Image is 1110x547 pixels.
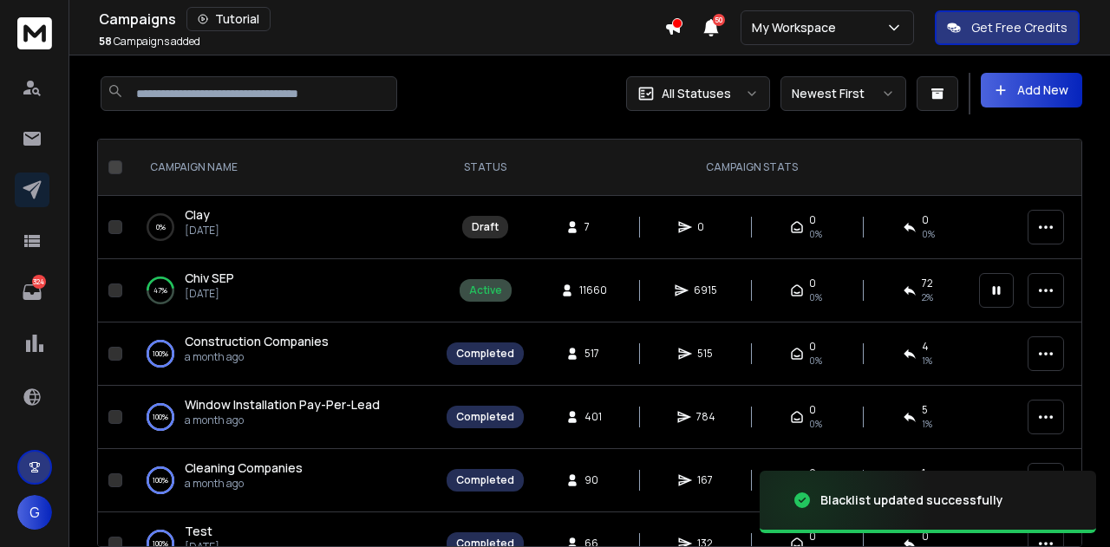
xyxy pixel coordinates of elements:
th: STATUS [436,140,534,196]
p: [DATE] [185,287,234,301]
span: 0% [809,354,822,368]
div: Completed [456,347,514,361]
th: CAMPAIGN STATS [534,140,969,196]
span: 1 % [922,417,932,431]
p: 0 % [156,218,166,236]
span: 0% [809,417,822,431]
span: 5 [922,403,928,417]
td: 0%Clay[DATE] [129,196,436,259]
span: Clay [185,206,210,223]
span: 515 [697,347,715,361]
button: Get Free Credits [935,10,1080,45]
button: G [17,495,52,530]
p: 324 [32,275,46,289]
p: a month ago [185,477,303,491]
span: 0% [809,290,822,304]
span: 0% [922,227,935,241]
span: 58 [99,34,112,49]
p: 100 % [153,408,168,426]
p: Get Free Credits [971,19,1068,36]
span: Chiv SEP [185,270,234,286]
span: Construction Companies [185,333,329,349]
span: 0 [809,403,816,417]
button: Newest First [780,76,906,111]
div: Blacklist updated successfully [820,492,1003,509]
td: 100%Cleaning Companiesa month ago [129,449,436,512]
span: 401 [584,410,602,424]
span: Window Installation Pay-Per-Lead [185,396,380,413]
span: 0 [809,213,816,227]
div: Draft [472,220,499,234]
a: 324 [15,275,49,309]
span: 517 [584,347,602,361]
p: 100 % [153,472,168,489]
a: Construction Companies [185,333,329,350]
div: Campaigns [99,7,664,31]
div: Completed [456,473,514,487]
span: Cleaning Companies [185,459,303,476]
a: Test [185,523,212,540]
td: 100%Window Installation Pay-Per-Leada month ago [129,386,436,449]
p: a month ago [185,414,380,427]
p: 100 % [153,345,168,362]
td: 47%Chiv SEP[DATE] [129,259,436,322]
p: a month ago [185,350,329,364]
div: Active [469,283,502,297]
a: Cleaning Companies [185,459,303,477]
span: 0% [809,227,822,241]
a: Clay [185,206,210,224]
span: 784 [696,410,715,424]
a: Chiv SEP [185,270,234,287]
span: 50 [713,14,725,26]
span: 11660 [579,283,607,297]
span: 1 % [922,354,932,368]
span: 0 [697,220,715,234]
span: 6915 [694,283,717,297]
span: 167 [697,473,715,487]
span: 72 [922,277,933,290]
p: My Workspace [752,19,843,36]
div: Completed [456,410,514,424]
td: 100%Construction Companiesa month ago [129,322,436,386]
span: 7 [584,220,602,234]
span: 2 % [922,290,933,304]
span: 0 [922,213,929,227]
button: Add New [981,73,1082,107]
span: 90 [584,473,602,487]
p: Campaigns added [99,35,200,49]
a: Window Installation Pay-Per-Lead [185,396,380,414]
p: [DATE] [185,224,219,238]
p: All Statuses [662,85,731,102]
span: 0 [809,340,816,354]
span: 4 [922,340,929,354]
p: 47 % [153,282,167,299]
th: CAMPAIGN NAME [129,140,436,196]
span: 0 [809,277,816,290]
button: Tutorial [186,7,271,31]
span: Test [185,523,212,539]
